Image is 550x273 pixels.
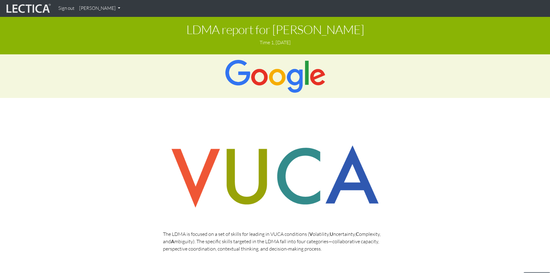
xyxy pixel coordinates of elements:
strong: V [309,231,313,237]
a: Sign out [56,2,77,14]
p: Time 1, [DATE] [5,39,545,46]
h1: LDMA report for [PERSON_NAME] [5,23,545,36]
img: lecticalive [5,3,51,14]
img: vuca skills [163,138,387,216]
strong: C [356,231,359,237]
strong: U [330,231,333,237]
strong: A [171,238,174,244]
a: [PERSON_NAME] [77,2,123,14]
img: Google Logo [224,59,326,93]
p: The LDMA is focused on a set of skills for leading in VUCA conditions ( olatility, ncertainty, om... [163,230,387,252]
